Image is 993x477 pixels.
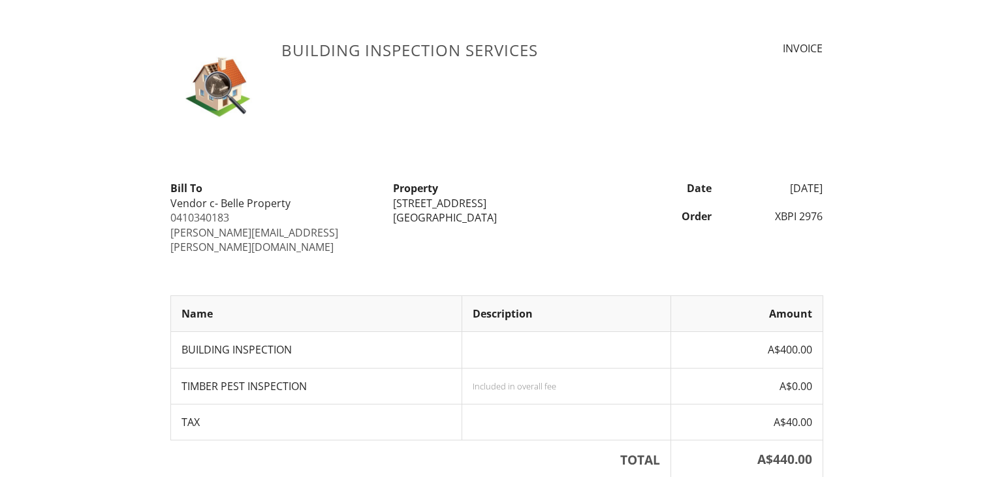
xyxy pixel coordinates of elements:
h3: Building Inspection Services [281,41,655,59]
a: 0410340183 [170,210,229,225]
th: Name [170,295,462,331]
div: XBPI 2976 [719,209,831,223]
div: Order [608,209,719,223]
span: TIMBER PEST INSPECTION [181,379,307,393]
div: INVOICE [671,41,823,56]
th: Amount [671,295,823,331]
a: [PERSON_NAME][EMAIL_ADDRESS][PERSON_NAME][DOMAIN_NAME] [170,225,338,254]
div: [GEOGRAPHIC_DATA] [393,210,600,225]
td: A$400.00 [671,332,823,368]
strong: Property [393,181,438,195]
td: A$0.00 [671,368,823,404]
td: A$40.00 [671,404,823,440]
div: Vendor c- Belle Property [170,196,377,210]
th: Description [462,295,671,331]
div: Included in overall fee [473,381,660,391]
img: Termite_House.jpg [170,41,266,137]
div: [STREET_ADDRESS] [393,196,600,210]
strong: Bill To [170,181,202,195]
div: Date [608,181,719,195]
div: [DATE] [719,181,831,195]
td: TAX [170,404,462,440]
span: BUILDING INSPECTION [181,342,292,357]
